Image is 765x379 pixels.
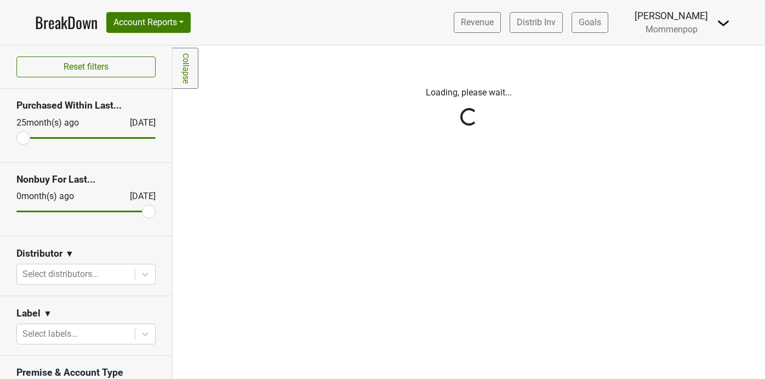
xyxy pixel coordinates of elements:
[106,12,191,33] button: Account Reports
[510,12,563,33] a: Distrib Inv
[173,48,198,89] a: Collapse
[646,24,698,35] span: Mommenpop
[35,11,98,34] a: BreakDown
[181,86,757,99] p: Loading, please wait...
[717,16,730,30] img: Dropdown Menu
[635,9,708,23] div: [PERSON_NAME]
[572,12,608,33] a: Goals
[454,12,501,33] a: Revenue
